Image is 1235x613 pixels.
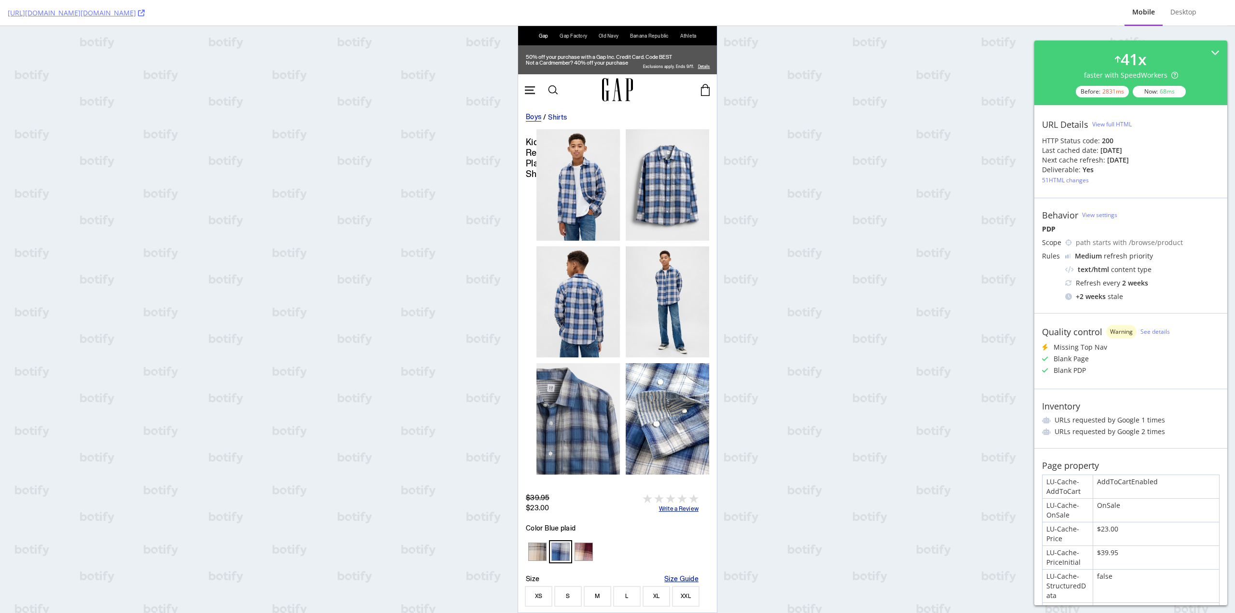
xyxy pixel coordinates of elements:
[81,7,100,13] span: Old Navy
[1107,155,1129,165] div: [DATE]
[1093,570,1219,602] div: false
[1102,87,1124,95] div: 2831 ms
[1065,265,1220,274] div: content type
[1076,292,1106,301] div: + 2 weeks
[1065,292,1220,301] div: stale
[8,8,145,18] a: [URL][DOMAIN_NAME][DOMAIN_NAME]
[1043,475,1093,498] div: LU-Cache-AddToCart
[8,35,198,40] div: Not a Cardmember? 40% off your purchase
[1160,87,1175,95] div: 68 ms
[48,567,52,574] span: S
[146,549,180,557] button: Size Guide
[1042,119,1088,130] div: URL Details
[77,567,82,574] span: M
[1043,522,1093,545] div: LU-Cache-Price
[1042,155,1105,165] div: Next cache refresh:
[1106,325,1137,339] div: warning label
[1076,86,1129,97] div: Before:
[1042,210,1078,220] div: Behavior
[8,87,23,95] a: Boys
[8,478,31,486] span: $23.00
[1075,251,1102,261] div: Medium
[1043,570,1093,602] div: LU-Cache-StructuredData
[135,567,141,574] span: XL
[163,567,173,574] span: XXL
[1043,546,1093,569] div: LU-Cache-PriceInitial
[1093,546,1219,569] div: $39.95
[198,19,397,48] a: extra 20% off your first purchase with your new card. combinable with today’s deals. apply now
[1100,146,1122,155] div: [DATE]
[1122,278,1148,288] div: 2 weeks
[1140,327,1170,336] a: See details
[1054,366,1086,375] div: Blank PDP
[8,549,21,557] h2: Size
[1093,522,1219,545] div: $23.00
[1092,120,1132,128] div: View full HTML
[1082,211,1117,219] a: View settings
[1042,460,1099,471] div: Page property
[11,103,199,456] div: Image number 1 showing, Kids Relaxed Plaid ShirtImage number 2 showing, Kids Relaxed Plaid ShirtI...
[18,103,102,215] img: Image number 1 showing, Kids Relaxed Plaid Shirt
[1054,354,1089,364] div: Blank Page
[1121,48,1147,70] div: 41 x
[1093,499,1219,522] div: OnSale
[1042,401,1080,411] div: Inventory
[1042,415,1220,425] li: URLs requested by Google 1 times
[162,7,178,13] span: Athleta
[1042,327,1102,337] div: Quality control
[179,38,192,44] button: Details
[7,59,17,68] button: Open Menu
[1132,7,1155,17] div: Mobile
[1133,86,1186,97] div: Now:
[1042,175,1089,186] button: 51HTML changes
[18,337,102,449] img: Image number 5 showing, Kids Relaxed Plaid Shirt
[1092,117,1132,132] button: View full HTML
[1054,342,1107,352] div: Missing Top Nav
[1083,165,1094,175] div: Yes
[1043,499,1093,522] div: LU-Cache-OnSale
[1042,176,1089,184] div: 51 HTML changes
[1042,224,1220,234] div: PDP
[1042,136,1220,146] div: HTTP Status code:
[1110,329,1133,335] span: Warning
[1042,251,1061,261] div: Rules
[30,87,49,95] a: Shirts
[21,7,30,13] span: Gap
[30,59,40,69] button: Open search bar
[8,28,198,35] div: 50% off your purchase with a Gap Inc. Credit Card. Code BEST
[17,567,24,574] span: XS
[1102,136,1113,145] strong: 200
[1075,251,1153,261] div: refresh priority
[1170,7,1196,17] div: Desktop
[25,87,28,95] div: /
[1065,254,1071,259] img: j32suk7ufU7viAAAAAElFTkSuQmCC
[108,103,191,215] img: Image number 2 showing, Kids Relaxed Plaid Shirt
[8,468,31,476] span: $39.95
[8,498,25,506] h2: Color
[1042,427,1220,436] li: URLs requested by Google 2 times
[124,38,177,44] button: Exclusions apply. Ends 9/11.
[124,479,180,487] button: Image of 5 stars, 0 are filled, 0 Ratings
[84,52,115,75] img: Gap logo
[1093,475,1219,498] div: AddToCartEnabled
[1042,165,1081,175] div: Deliverable:
[1042,146,1098,155] div: Last cached date:
[108,337,191,449] img: Image number 6 showing, Kids Relaxed Plaid Shirt
[1078,265,1109,274] div: text/html
[1084,70,1178,80] div: faster with SpeedWorkers
[1042,238,1061,247] div: Scope
[108,220,191,332] img: Image number 4 showing, Kids Relaxed Plaid Shirt
[176,52,199,75] button: 0 items in your shopping bag
[1076,238,1220,247] div: path starts with /browse/product
[1065,278,1220,288] div: Refresh every
[112,7,151,13] span: Banana Republic
[18,220,102,332] img: Image number 3 showing, Kids Relaxed Plaid Shirt
[27,498,57,506] span: Blue Plaid
[107,567,110,574] span: L
[41,7,69,13] span: Gap Factory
